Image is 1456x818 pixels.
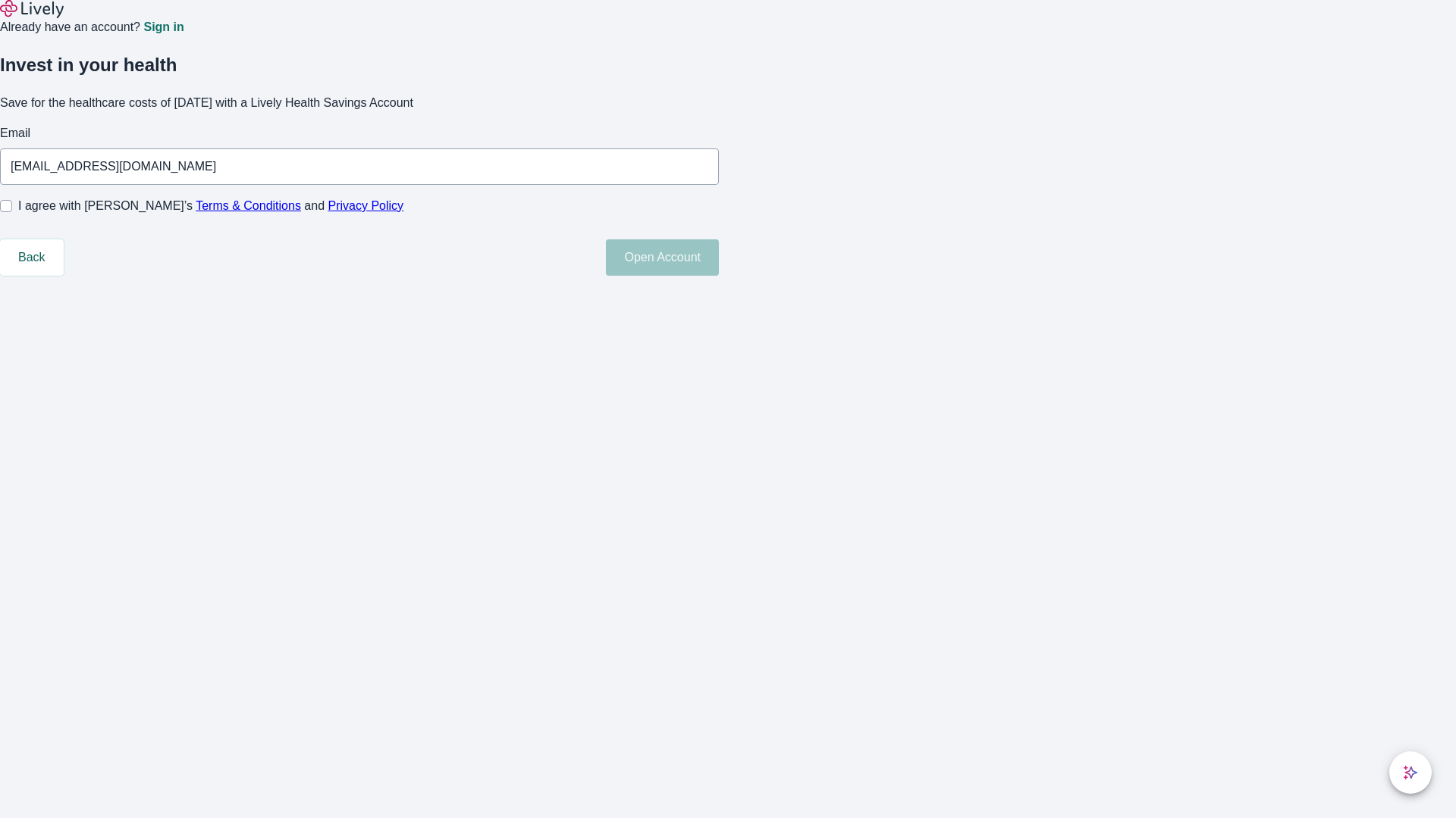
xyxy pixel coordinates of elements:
svg: Lively AI Assistant [1403,765,1418,780]
a: Terms & Conditions [196,199,301,212]
a: Sign in [143,21,184,33]
span: I agree with [PERSON_NAME]’s and [18,197,403,215]
button: chat [1389,751,1432,794]
a: Privacy Policy [328,199,404,212]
